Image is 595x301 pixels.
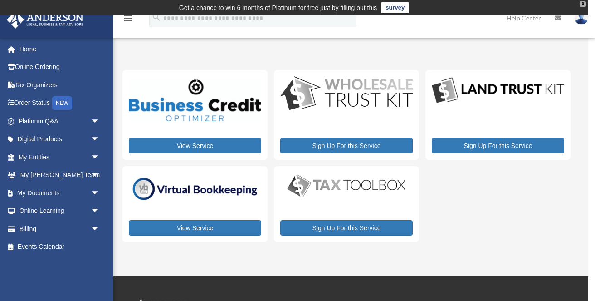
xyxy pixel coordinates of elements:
[91,202,109,221] span: arrow_drop_down
[91,166,109,185] span: arrow_drop_down
[6,220,113,238] a: Billingarrow_drop_down
[6,202,113,220] a: Online Learningarrow_drop_down
[575,11,588,25] img: User Pic
[4,11,86,29] img: Anderson Advisors Platinum Portal
[280,220,413,236] a: Sign Up For this Service
[6,76,113,94] a: Tax Organizers
[6,148,113,166] a: My Entitiesarrow_drop_down
[122,13,133,24] i: menu
[129,220,261,236] a: View Service
[432,138,564,153] a: Sign Up For this Service
[280,138,413,153] a: Sign Up For this Service
[151,12,161,22] i: search
[91,112,109,131] span: arrow_drop_down
[280,76,413,111] img: WS-Trust-Kit-lgo-1.jpg
[6,184,113,202] a: My Documentsarrow_drop_down
[91,184,109,202] span: arrow_drop_down
[6,94,113,113] a: Order StatusNEW
[91,148,109,167] span: arrow_drop_down
[179,2,377,13] div: Get a chance to win 6 months of Platinum for free just by filling out this
[6,166,113,184] a: My [PERSON_NAME] Teamarrow_drop_down
[381,2,409,13] a: survey
[432,76,564,105] img: LandTrust_lgo-1.jpg
[580,1,586,7] div: close
[91,220,109,238] span: arrow_drop_down
[6,58,113,76] a: Online Ordering
[129,138,261,153] a: View Service
[122,16,133,24] a: menu
[52,96,72,110] div: NEW
[6,112,113,130] a: Platinum Q&Aarrow_drop_down
[6,238,113,256] a: Events Calendar
[6,40,113,58] a: Home
[280,173,413,199] img: taxtoolbox_new-1.webp
[91,130,109,149] span: arrow_drop_down
[6,130,109,148] a: Digital Productsarrow_drop_down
